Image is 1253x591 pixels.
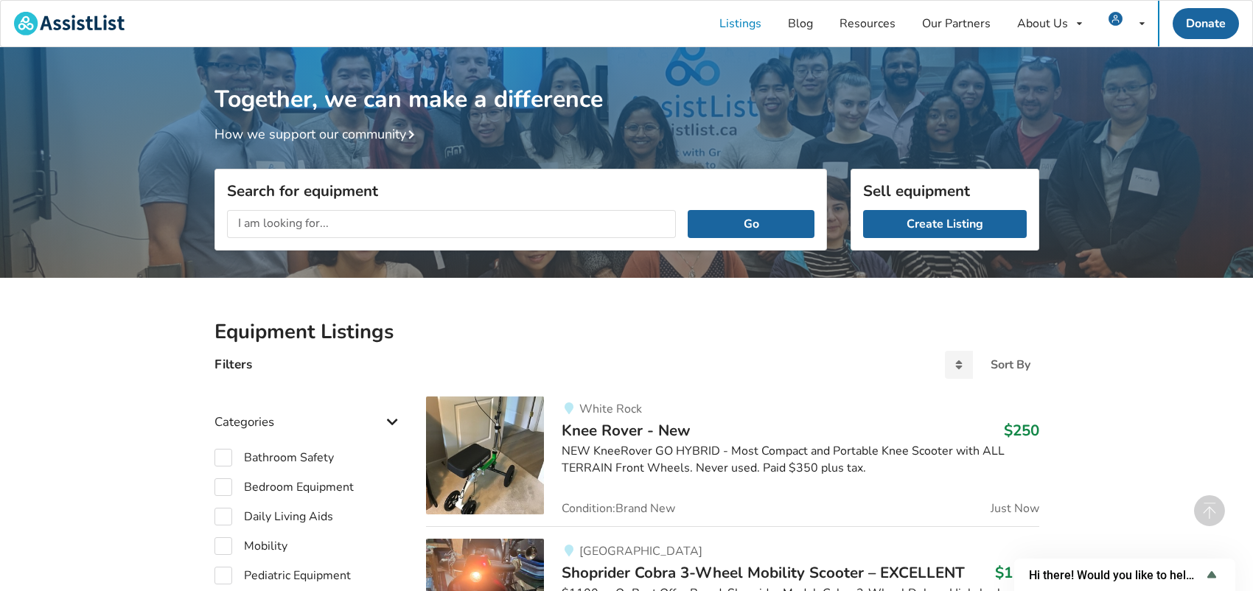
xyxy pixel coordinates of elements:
[579,543,702,559] span: [GEOGRAPHIC_DATA]
[214,567,351,584] label: Pediatric Equipment
[1004,421,1039,440] h3: $250
[562,503,675,514] span: Condition: Brand New
[1029,566,1221,584] button: Show survey - Hi there! Would you like to help us improve AssistList?
[995,563,1039,582] h3: $1100
[688,210,814,238] button: Go
[579,401,642,417] span: White Rock
[826,1,909,46] a: Resources
[1109,12,1123,26] img: user icon
[214,508,333,525] label: Daily Living Aids
[426,396,544,514] img: mobility-knee rover - new
[426,396,1039,526] a: mobility-knee rover - newWhite RockKnee Rover - New$250NEW KneeRover GO HYBRID - Most Compact and...
[991,359,1030,371] div: Sort By
[214,385,403,437] div: Categories
[863,181,1027,200] h3: Sell equipment
[214,478,354,496] label: Bedroom Equipment
[909,1,1004,46] a: Our Partners
[14,12,125,35] img: assistlist-logo
[1029,568,1203,582] span: Hi there! Would you like to help us improve AssistList?
[706,1,775,46] a: Listings
[1017,18,1068,29] div: About Us
[227,181,814,200] h3: Search for equipment
[775,1,826,46] a: Blog
[991,503,1039,514] span: Just Now
[1173,8,1239,39] a: Donate
[214,449,334,466] label: Bathroom Safety
[863,210,1027,238] a: Create Listing
[562,443,1039,477] div: NEW KneeRover GO HYBRID - Most Compact and Portable Knee Scooter with ALL TERRAIN Front Wheels. N...
[214,47,1039,114] h1: Together, we can make a difference
[214,319,1039,345] h2: Equipment Listings
[562,420,691,441] span: Knee Rover - New
[562,562,965,583] span: Shoprider Cobra 3-Wheel Mobility Scooter – EXCELLENT
[214,356,252,373] h4: Filters
[227,210,677,238] input: I am looking for...
[214,125,421,143] a: How we support our community
[214,537,287,555] label: Mobility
